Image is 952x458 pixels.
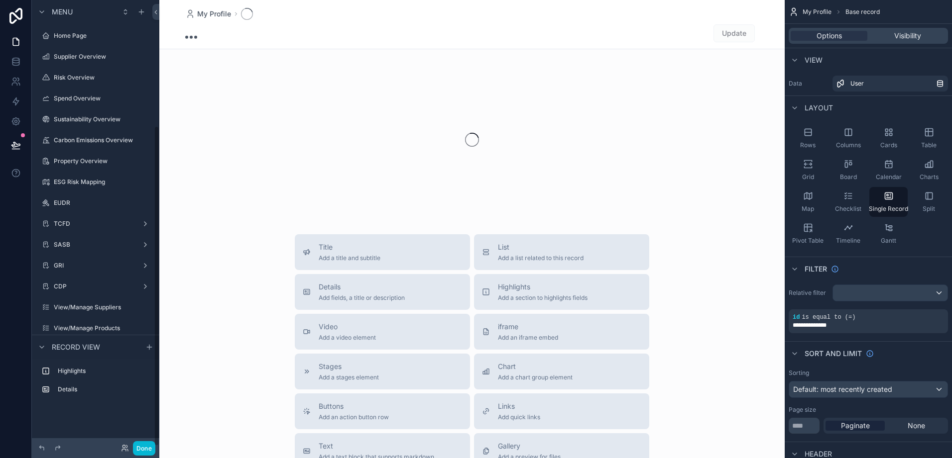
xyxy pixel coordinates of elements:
[54,324,151,332] label: View/Manage Products
[789,123,827,153] button: Rows
[38,49,153,65] a: Supplier Overview
[58,367,149,375] label: Highlights
[836,141,861,149] span: Columns
[38,70,153,86] a: Risk Overview
[829,123,867,153] button: Columns
[850,80,864,88] span: User
[923,205,935,213] span: Split
[38,237,153,253] a: SASB
[54,303,151,311] label: View/Manage Suppliers
[38,216,153,232] a: TCFD
[789,187,827,217] button: Map
[845,8,880,16] span: Base record
[52,342,100,352] span: Record view
[802,173,814,181] span: Grid
[793,314,800,321] span: id
[805,264,827,274] span: Filter
[802,314,855,321] span: is equal to (=)
[876,173,902,181] span: Calendar
[836,237,860,245] span: Timeline
[869,123,908,153] button: Cards
[54,53,151,61] label: Supplier Overview
[805,55,823,65] span: View
[789,289,829,297] label: Relative filter
[38,153,153,169] a: Property Overview
[910,155,948,185] button: Charts
[910,187,948,217] button: Split
[881,237,896,245] span: Gantt
[869,219,908,249] button: Gantt
[38,91,153,106] a: Spend Overview
[817,31,842,41] span: Options
[133,441,155,456] button: Done
[38,320,153,336] a: View/Manage Products
[38,258,153,274] a: GRI
[38,132,153,148] a: Carbon Emissions Overview
[802,205,814,213] span: Map
[54,94,151,102] label: Spend Overview
[32,359,159,407] div: scrollable content
[54,157,151,165] label: Property Overview
[789,406,816,414] label: Page size
[54,241,137,249] label: SASB
[920,173,939,181] span: Charts
[789,155,827,185] button: Grid
[921,141,937,149] span: Table
[54,282,137,290] label: CDP
[789,381,948,398] button: Default: most recently created
[840,173,857,181] span: Board
[803,8,832,16] span: My Profile
[185,9,231,19] a: My Profile
[52,7,73,17] span: Menu
[38,195,153,211] a: EUDR
[869,187,908,217] button: Single Record
[829,155,867,185] button: Board
[829,187,867,217] button: Checklist
[54,262,137,270] label: GRI
[38,28,153,44] a: Home Page
[869,155,908,185] button: Calendar
[829,219,867,249] button: Timeline
[833,76,948,92] a: User
[910,123,948,153] button: Table
[789,80,829,88] label: Data
[800,141,816,149] span: Rows
[805,103,833,113] span: Layout
[197,9,231,19] span: My Profile
[789,369,809,377] label: Sorting
[38,278,153,294] a: CDP
[869,205,908,213] span: Single Record
[54,136,151,144] label: Carbon Emissions Overview
[792,237,824,245] span: Pivot Table
[841,421,870,431] span: Paginate
[835,205,861,213] span: Checklist
[793,385,892,393] span: Default: most recently created
[54,115,151,123] label: Sustainability Overview
[58,385,149,393] label: Details
[38,111,153,127] a: Sustainability Overview
[54,199,151,207] label: EUDR
[880,141,897,149] span: Cards
[908,421,925,431] span: None
[54,32,151,40] label: Home Page
[805,349,862,359] span: Sort And Limit
[54,74,151,82] label: Risk Overview
[38,299,153,315] a: View/Manage Suppliers
[54,178,151,186] label: ESG Risk Mapping
[38,174,153,190] a: ESG Risk Mapping
[54,220,137,228] label: TCFD
[789,219,827,249] button: Pivot Table
[894,31,921,41] span: Visibility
